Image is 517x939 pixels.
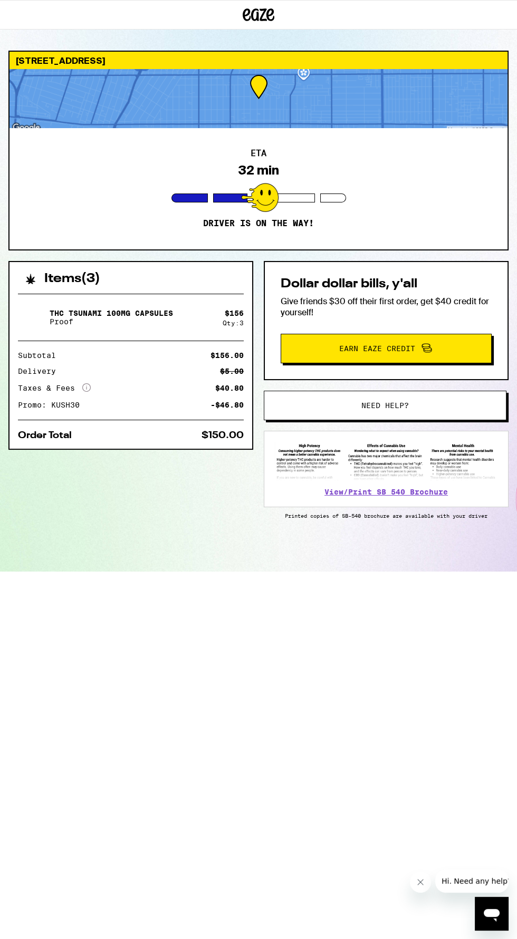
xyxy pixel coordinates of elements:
div: Delivery [18,367,63,375]
button: Need help? [264,391,506,420]
div: $156.00 [210,352,244,359]
iframe: Close message [410,872,431,893]
p: Proof [50,317,173,326]
span: Earn Eaze Credit [339,345,415,352]
iframe: Message from company [435,869,509,893]
div: $ 156 [225,309,244,317]
h2: ETA [251,149,266,158]
img: SB 540 Brochure preview [275,442,497,481]
span: Need help? [361,402,409,409]
div: [STREET_ADDRESS] [9,52,508,69]
div: Promo: KUSH30 [18,401,87,409]
div: Subtotal [18,352,63,359]
div: Qty: 3 [223,320,244,326]
p: Printed copies of SB-540 brochure are available with your driver [264,512,509,519]
iframe: Button to launch messaging window [475,897,509,931]
div: $5.00 [220,367,244,375]
h2: Dollar dollar bills, y'all [281,278,492,291]
div: 32 min [238,163,279,178]
p: THC Tsunami 100mg Capsules [50,309,173,317]
div: -$46.80 [210,401,244,409]
a: View/Print SB 540 Brochure [324,488,448,496]
button: Earn Eaze Credit [281,334,492,363]
div: Order Total [18,431,79,440]
img: THC Tsunami 100mg Capsules [18,303,47,332]
p: Driver is on the way! [203,218,314,229]
div: $40.80 [215,384,244,392]
h2: Items ( 3 ) [44,273,100,285]
div: $150.00 [202,431,244,440]
p: Give friends $30 off their first order, get $40 credit for yourself! [281,296,492,318]
div: Taxes & Fees [18,383,91,393]
span: Hi. Need any help? [6,7,76,16]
